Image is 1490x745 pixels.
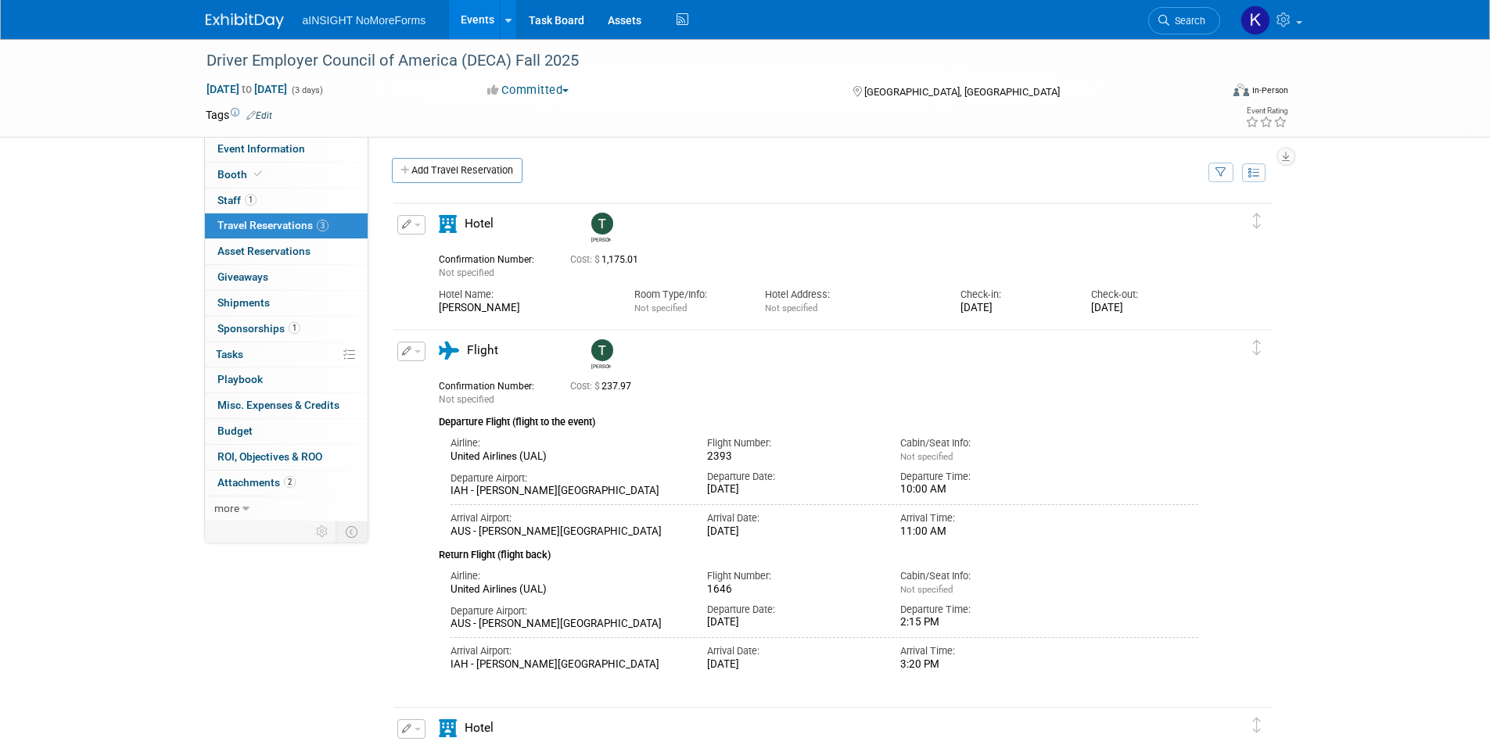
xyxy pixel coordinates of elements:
div: United Airlines (UAL) [451,450,684,464]
a: Add Travel Reservation [392,158,522,183]
div: 11:00 AM [900,525,1070,539]
span: [GEOGRAPHIC_DATA], [GEOGRAPHIC_DATA] [864,86,1060,98]
div: Departure Airport: [451,604,684,618]
a: Tasks [205,342,368,367]
span: Budget [217,424,253,437]
div: United Airlines (UAL) [451,583,684,596]
div: 3:20 PM [900,658,1070,672]
span: Attachments [217,476,296,489]
div: Departure Date: [707,470,877,484]
i: Flight [439,342,459,360]
a: Sponsorships1 [205,317,368,342]
div: Departure Flight (flight to the event) [439,407,1199,430]
i: Click and drag to move item [1253,213,1261,229]
div: [DATE] [707,483,877,496]
span: 1 [245,194,257,206]
a: Staff1 [205,188,368,213]
div: Departure Airport: [451,471,684,485]
div: Room Type/Info: [634,288,741,302]
span: Hotel [465,217,494,231]
div: [DATE] [1091,302,1198,315]
div: Arrival Date: [707,511,877,525]
span: ROI, Objectives & ROO [217,450,322,463]
i: Hotel [439,215,457,233]
span: more [214,502,239,514]
div: 1646 [707,583,877,596]
span: Cost: $ [570,254,601,265]
img: Format-Inperson.png [1233,84,1249,96]
td: Personalize Event Tab Strip [309,521,336,542]
div: Return Flight (flight back) [439,539,1199,563]
div: Event Format [1128,81,1289,105]
span: Event Information [217,142,305,155]
div: 2393 [707,450,877,464]
span: Sponsorships [217,322,300,335]
span: (3 days) [290,85,323,95]
div: Airline: [451,436,684,450]
button: Committed [482,82,575,98]
div: Driver Employer Council of America (DECA) Fall 2025 [201,47,1197,75]
td: Toggle Event Tabs [336,521,368,542]
div: Departure Time: [900,470,1070,484]
div: Confirmation Number: [439,376,547,392]
a: Travel Reservations3 [205,213,368,238]
div: [PERSON_NAME] [439,302,611,315]
div: Cabin/Seat Info: [900,436,1070,450]
span: Search [1169,15,1205,27]
a: Attachments2 [205,471,368,496]
a: Playbook [205,367,368,392]
i: Click and drag to move item [1253,718,1261,733]
span: Playbook [217,373,263,385]
div: [DATE] [707,658,877,672]
a: Giveaways [205,265,368,290]
a: Asset Reservations [205,239,368,264]
span: Not specified [900,584,953,595]
a: Event Information [205,137,368,162]
span: Flight [467,343,498,357]
div: Cabin/Seat Info: [900,569,1070,583]
div: Flight Number: [707,569,877,583]
img: Teresa Papanicolaou [591,339,613,361]
div: Arrival Time: [900,511,1070,525]
div: Teresa Papanicolaou [591,361,611,370]
span: 1,175.01 [570,254,644,265]
span: Shipments [217,296,270,309]
span: Hotel [465,721,494,735]
div: [DATE] [707,616,877,629]
span: Travel Reservations [217,219,329,231]
div: 10:00 AM [900,483,1070,496]
div: AUS - [PERSON_NAME][GEOGRAPHIC_DATA] [451,525,684,539]
div: In-Person [1251,84,1288,96]
span: Not specified [900,451,953,462]
i: Filter by Traveler [1215,168,1226,178]
div: Check-out: [1091,288,1198,302]
a: Search [1148,7,1220,34]
div: [DATE] [960,302,1068,315]
img: Teresa Papanicolaou [591,213,613,235]
div: Hotel Name: [439,288,611,302]
div: Departure Time: [900,603,1070,617]
div: IAH - [PERSON_NAME][GEOGRAPHIC_DATA] [451,658,684,672]
span: 2 [284,476,296,488]
div: Event Rating [1245,107,1287,115]
span: Not specified [634,303,687,313]
i: Click and drag to move item [1253,340,1261,356]
a: Misc. Expenses & Credits [205,393,368,418]
div: [DATE] [707,525,877,539]
i: Booth reservation complete [254,170,262,178]
span: 3 [317,220,329,231]
div: AUS - [PERSON_NAME][GEOGRAPHIC_DATA] [451,618,684,631]
div: Check-in: [960,288,1068,302]
span: Asset Reservations [217,245,311,257]
div: Departure Date: [707,603,877,617]
a: Edit [246,110,272,121]
a: Booth [205,163,368,188]
div: Teresa Papanicolaou [587,339,615,370]
div: Hotel Address: [765,288,937,302]
i: Hotel [439,719,457,737]
span: Not specified [439,267,494,278]
td: Tags [206,107,272,123]
img: ExhibitDay [206,13,284,29]
div: IAH - [PERSON_NAME][GEOGRAPHIC_DATA] [451,485,684,498]
span: Misc. Expenses & Credits [217,399,339,411]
